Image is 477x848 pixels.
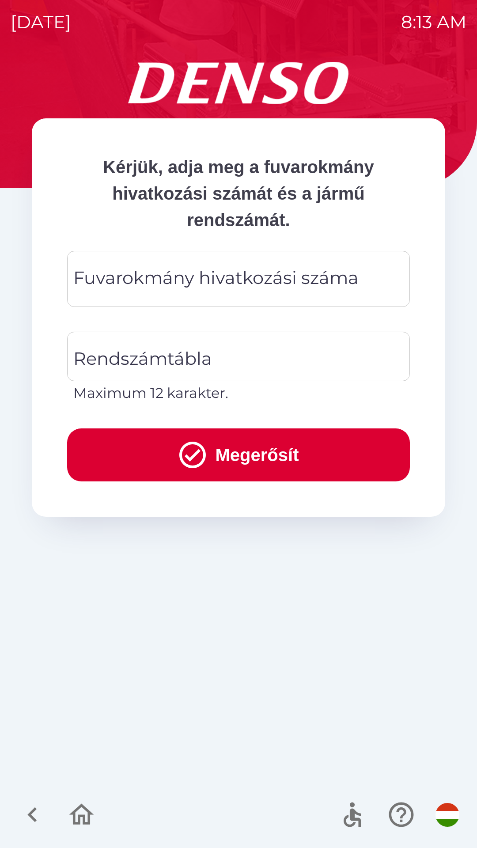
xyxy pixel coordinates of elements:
[73,382,404,404] p: Maximum 12 karakter.
[67,154,410,233] p: Kérjük, adja meg a fuvarokmány hivatkozási számát és a jármű rendszámát.
[401,9,466,35] p: 8:13 AM
[11,9,71,35] p: [DATE]
[67,428,410,481] button: Megerősít
[32,62,445,104] img: Logo
[435,803,459,827] img: hu flag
